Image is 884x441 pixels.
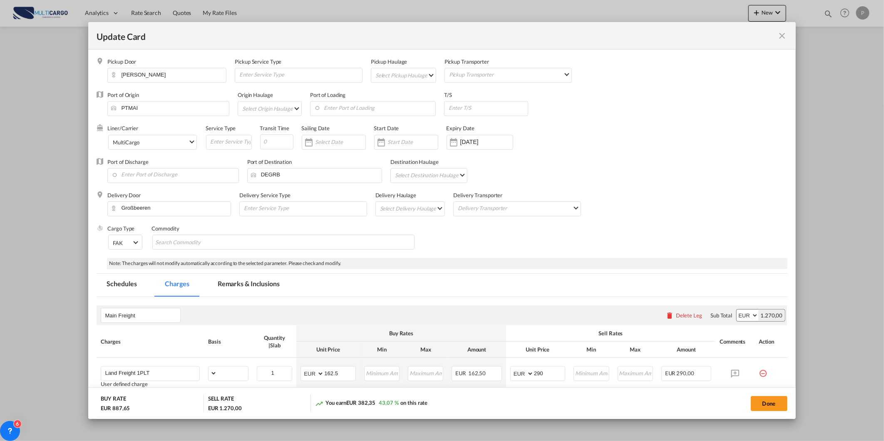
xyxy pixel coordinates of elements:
label: Commodity [151,225,179,232]
label: Delivery Haulage [375,192,416,198]
md-select: Delivery Transporter [457,202,581,214]
div: Charges [101,338,200,345]
label: Service Type [206,125,236,131]
th: Max [613,342,657,358]
div: Note: The charges will not modify automatically according to the selected parameter. Please check... [107,258,787,269]
md-tab-item: Charges [155,274,199,297]
label: Port of Destination [247,159,292,165]
label: Transit Time [260,125,290,131]
md-pagination-wrapper: Use the left and right arrow keys to navigate between tabs [97,274,298,297]
label: Port of Origin [107,92,139,98]
input: Search Commodity [155,236,231,249]
input: Expiry Date [460,139,513,145]
label: Port of Loading [310,92,346,98]
input: Start Date [388,139,438,145]
md-icon: icon-trending-up [315,399,323,408]
div: FAK [113,240,123,246]
label: T/S [444,92,452,98]
input: Enter Port of Origin [112,102,229,114]
th: Unit Price [506,342,569,358]
md-tab-item: Schedules [97,274,147,297]
span: 162,50 [468,370,486,377]
input: Enter Port of Loading [314,102,436,114]
md-icon: icon-delete [665,311,674,320]
th: Amount [447,342,506,358]
input: Enter Service Type [238,68,362,81]
label: Port of Discharge [107,159,148,165]
div: Buy Rates [300,330,502,337]
label: Sailing Date [302,125,330,131]
label: Pickup Haulage [371,58,407,65]
input: Enter Port of Destination [251,168,382,181]
input: Select Date [315,139,365,145]
label: Delivery Transporter [453,192,502,198]
label: Start Date [374,125,399,131]
div: Basis [208,338,248,345]
label: Pickup Transporter [444,58,489,65]
md-select: Select Destination Haulage [394,168,467,182]
label: Pickup Service Type [235,58,281,65]
div: EUR 887,65 [101,404,130,412]
md-icon: icon-close fg-AAA8AD m-0 pointer [777,31,787,41]
input: Enter Delivery Door [112,202,231,214]
div: SELL RATE [208,395,234,404]
input: 0 [260,134,293,149]
div: BUY RATE [101,395,126,404]
div: User defined charge [101,381,200,387]
div: 1.270,00 [758,310,785,321]
md-chips-wrap: Chips container with autocompletion. Enter the text area, type text to search, and then use the u... [152,235,414,250]
div: Delete Leg [676,312,702,319]
md-input-container: Land Freight 1PLT [101,367,199,379]
div: Sub Total [710,312,732,319]
input: Minimum Amount [365,367,399,379]
label: Delivery Door [107,192,141,198]
input: Maximum Amount [409,367,443,379]
md-icon: icon-minus-circle-outline red-400-fg pt-7 [759,366,767,374]
label: Pickup Door [107,58,136,65]
input: Maximum Amount [618,367,653,379]
th: Min [569,342,613,358]
label: Destination Haulage [390,159,439,165]
th: Min [360,342,404,358]
input: Quantity [258,367,292,379]
th: Action [755,325,787,358]
md-select: Select Origin Haulage [241,102,301,115]
label: Cargo Type [107,225,134,232]
input: Enter Port of Discharge [112,168,238,181]
button: Done [751,396,787,411]
span: EUR 382,35 [346,399,375,406]
md-select: Select Delivery Haulage [379,202,445,215]
label: Origin Haulage [238,92,273,98]
input: Enter Service Type [210,135,251,148]
label: Liner/Carrier [107,125,138,131]
div: Quantity | Slab [257,334,292,349]
input: 290 [534,367,565,379]
th: Unit Price [296,342,360,358]
input: Pickup Door [112,68,226,81]
span: EUR [665,370,675,377]
input: Enter Service Type [243,202,367,214]
md-dialog: Update CardPickup Door ... [88,22,795,419]
span: 43,07 % [379,399,398,406]
th: Max [404,342,447,358]
md-select: Pickup Transporter [448,68,572,80]
div: EUR 1.270,00 [208,404,242,412]
th: Amount [657,342,716,358]
span: 290,00 [677,370,694,377]
md-tab-item: Remarks & Inclusions [208,274,290,297]
select: per_package [209,367,217,380]
div: Update Card [97,30,777,41]
input: Minimum Amount [574,367,608,379]
label: Delivery Service Type [239,192,291,198]
label: Expiry Date [447,125,475,131]
div: Sell Rates [510,330,711,337]
md-select: Select Liner: MultiCargo [108,135,196,150]
input: Enter T/S [448,102,528,114]
th: Comments [715,325,755,358]
div: MultiCargo [113,139,139,146]
input: 162.5 [324,367,355,379]
span: EUR [455,370,467,377]
button: Delete Leg [665,312,702,319]
input: Charge Name [105,367,199,379]
md-select: Select Cargo type: FAK [108,235,142,250]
